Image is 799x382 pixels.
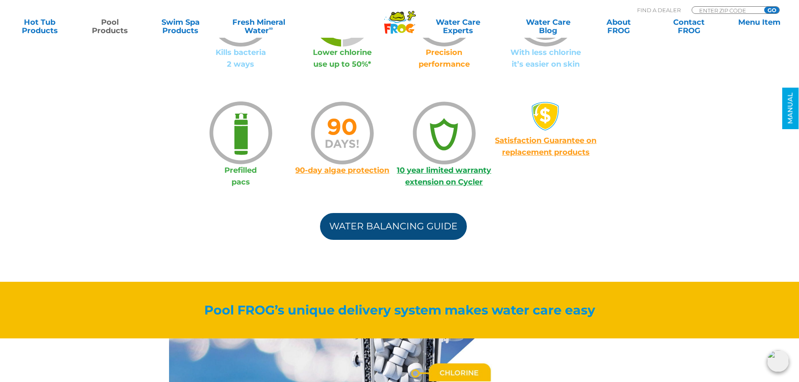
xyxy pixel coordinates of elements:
[517,18,579,35] a: Water CareBlog
[698,7,755,14] input: Zip Code Form
[407,18,509,35] a: Water CareExperts
[531,101,560,131] img: money-back1-small
[149,18,212,35] a: Swim SpaProducts
[220,18,298,35] a: Fresh MineralWater∞
[728,18,791,35] a: Menu Item
[767,350,789,372] img: openIcon
[782,88,799,129] a: MANUAL
[320,213,467,240] a: Water Balancing Guide
[295,166,389,175] a: 90-day algae protection
[393,47,495,70] p: Precision performance
[190,47,292,70] p: Kills bacteria 2 ways
[269,25,273,31] sup: ∞
[79,18,141,35] a: PoolProducts
[190,164,292,188] p: Prefilled pacs
[495,47,597,70] p: With less chlorine it’s easier on skin
[209,101,272,164] img: icon-prefilled-packs-green
[587,18,650,35] a: AboutFROG
[397,166,491,187] a: 10 year limited warranty extension on Cycler
[637,6,681,14] p: Find A Dealer
[413,101,476,164] img: icon-lifetime-warranty-green
[169,303,630,317] h2: Pool FROG’s unique delivery system makes water care easy
[495,136,596,157] a: Satisfaction Guarantee on replacement products
[658,18,720,35] a: ContactFROG
[311,101,374,164] img: icon-90-days-orange
[291,47,393,70] p: Lower chlorine use up to 50%*
[8,18,71,35] a: Hot TubProducts
[764,7,779,13] input: GO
